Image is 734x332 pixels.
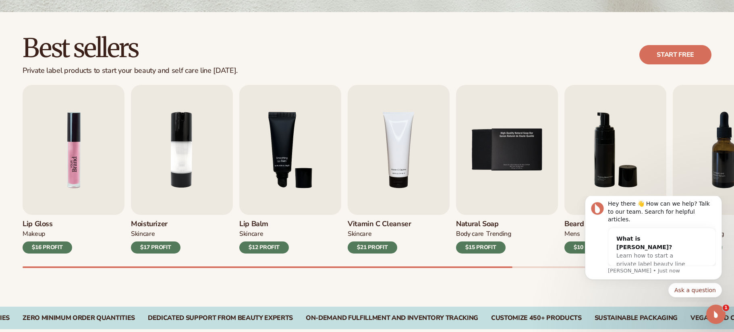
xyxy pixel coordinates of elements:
div: Zero Minimum Order QuantitieS [23,314,135,322]
a: 4 / 9 [348,85,450,254]
img: Profile image for Lee [18,6,31,19]
div: SKINCARE [239,230,263,238]
div: MAKEUP [23,230,45,238]
iframe: Intercom live chat [706,305,726,324]
h3: Beard Wash [564,220,614,229]
div: What is [PERSON_NAME]?Learn how to start a private label beauty line with [PERSON_NAME] [35,32,126,87]
div: Dedicated Support From Beauty Experts [148,314,293,322]
button: Quick reply: Ask a question [95,87,149,101]
h3: Lip Gloss [23,220,72,229]
p: Message from Lee, sent Just now [35,71,143,78]
div: Hey there 👋 How can we help? Talk to our team. Search for helpful articles. [35,4,143,28]
h3: Vitamin C Cleanser [348,220,411,229]
div: BODY Care [456,230,484,238]
div: CUSTOMIZE 450+ PRODUCTS [491,314,582,322]
a: 1 / 9 [23,85,124,254]
span: 1 [723,305,729,311]
div: $17 PROFIT [131,241,180,254]
div: Skincare [348,230,371,238]
div: Quick reply options [12,87,149,101]
div: On-Demand Fulfillment and Inventory Tracking [306,314,478,322]
a: 3 / 9 [239,85,341,254]
span: Learn how to start a private label beauty line with [PERSON_NAME] [44,56,112,80]
div: $15 PROFIT [456,241,506,254]
iframe: Intercom notifications message [573,196,734,302]
div: Private label products to start your beauty and self care line [DATE]. [23,66,238,75]
div: Message content [35,4,143,70]
div: mens [564,230,580,238]
div: $16 PROFIT [23,241,72,254]
div: $10 PROFIT [564,241,614,254]
div: $12 PROFIT [239,241,289,254]
img: Shopify Image 5 [23,85,124,215]
h2: Best sellers [23,35,238,62]
div: TRENDING [486,230,511,238]
a: 2 / 9 [131,85,233,254]
h3: Lip Balm [239,220,289,229]
h3: Moisturizer [131,220,180,229]
div: What is [PERSON_NAME]? [44,39,118,56]
a: Start free [639,45,711,64]
a: 6 / 9 [564,85,666,254]
div: $21 PROFIT [348,241,397,254]
a: 5 / 9 [456,85,558,254]
div: SUSTAINABLE PACKAGING [595,314,678,322]
h3: Natural Soap [456,220,511,229]
div: SKINCARE [131,230,155,238]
